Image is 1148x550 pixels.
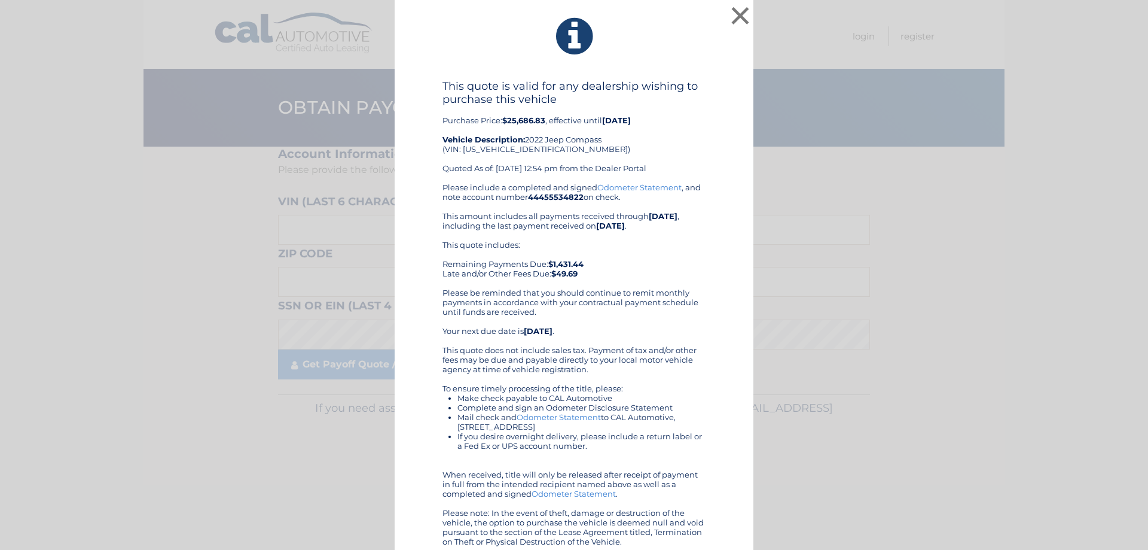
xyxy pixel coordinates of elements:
b: [DATE] [596,221,625,230]
li: Complete and sign an Odometer Disclosure Statement [457,403,706,412]
a: Odometer Statement [517,412,601,422]
b: $1,431.44 [548,259,584,269]
strong: Vehicle Description: [442,135,525,144]
b: $25,686.83 [502,116,545,125]
b: 44455534822 [528,192,584,202]
b: $49.69 [551,269,578,278]
li: If you desire overnight delivery, please include a return label or a Fed Ex or UPS account number. [457,432,706,451]
div: Please include a completed and signed , and note account number on check. This amount includes al... [442,183,706,546]
div: Purchase Price: , effective until 2022 Jeep Compass (VIN: [US_VEHICLE_IDENTIFICATION_NUMBER]) Quo... [442,80,706,183]
a: Odometer Statement [597,183,682,192]
li: Make check payable to CAL Automotive [457,393,706,403]
button: × [728,4,752,28]
b: [DATE] [524,326,552,336]
a: Odometer Statement [532,489,616,499]
h4: This quote is valid for any dealership wishing to purchase this vehicle [442,80,706,106]
b: [DATE] [602,116,631,125]
b: [DATE] [649,211,677,221]
div: This quote includes: Remaining Payments Due: Late and/or Other Fees Due: [442,240,706,278]
li: Mail check and to CAL Automotive, [STREET_ADDRESS] [457,412,706,432]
